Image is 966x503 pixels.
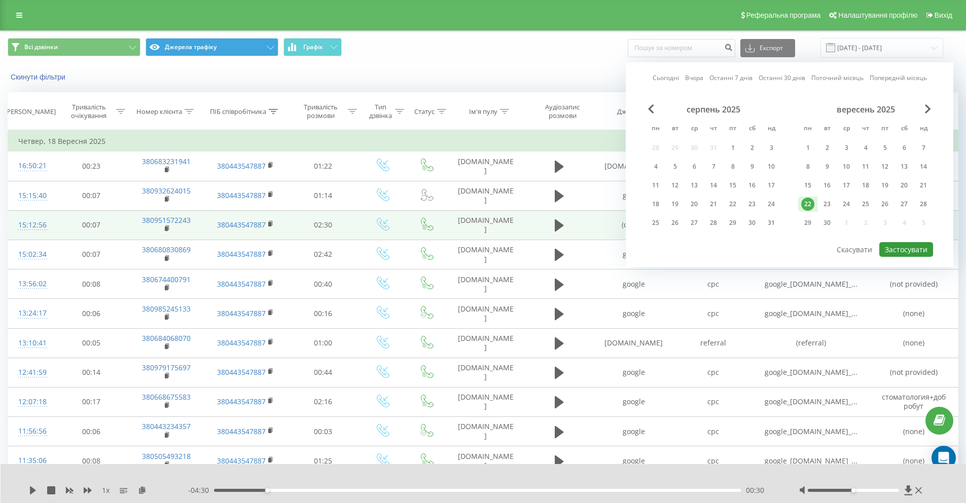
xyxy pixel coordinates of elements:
[840,160,853,173] div: 10
[24,43,58,51] span: Всі дзвінки
[594,151,673,181] td: [DOMAIN_NAME]
[594,269,673,299] td: google
[753,328,870,358] td: (referral)
[287,358,360,387] td: 00:44
[217,249,266,259] a: 380443547887
[55,210,128,240] td: 00:07
[188,485,214,495] span: - 04:30
[448,446,524,476] td: [DOMAIN_NAME]
[142,215,191,225] a: 380951572243
[723,159,742,174] div: пт 8 серп 2025 р.
[649,198,662,211] div: 18
[762,140,781,156] div: нд 3 серп 2025 р.
[217,161,266,171] a: 380443547887
[55,387,128,416] td: 00:17
[687,122,702,137] abbr: середа
[287,181,360,210] td: 01:14
[142,157,191,166] a: 380683231941
[859,160,872,173] div: 11
[764,122,779,137] abbr: неділя
[742,178,762,193] div: сб 16 серп 2025 р.
[878,160,891,173] div: 12
[142,304,191,314] a: 380985245133
[925,104,931,113] span: Next Month
[296,103,346,120] div: Тривалість розмови
[704,197,723,212] div: чт 21 серп 2025 р.
[217,427,266,436] a: 380443547887
[142,451,191,461] a: 380505493218
[448,358,524,387] td: [DOMAIN_NAME]
[820,198,834,211] div: 23
[917,141,930,154] div: 7
[287,269,360,299] td: 00:40
[898,179,911,192] div: 20
[742,215,762,230] div: сб 30 серп 2025 р.
[897,122,912,137] abbr: субота
[801,179,814,192] div: 15
[594,210,673,240] td: (direct)
[55,151,128,181] td: 00:23
[18,245,45,264] div: 15:02:34
[653,73,679,83] a: Сьогодні
[800,122,815,137] abbr: понеділок
[856,197,875,212] div: чт 25 вер 2025 р.
[414,107,435,116] div: Статус
[765,279,857,289] span: google_[DOMAIN_NAME]_...
[840,141,853,154] div: 3
[875,159,895,174] div: пт 12 вер 2025 р.
[448,151,524,181] td: [DOMAIN_NAME]
[673,269,753,299] td: cpc
[448,240,524,269] td: [DOMAIN_NAME]
[707,198,720,211] div: 21
[877,122,892,137] abbr: п’ятниця
[895,140,914,156] div: сб 6 вер 2025 р.
[765,367,857,377] span: google_[DOMAIN_NAME]_...
[18,392,45,412] div: 12:07:18
[723,215,742,230] div: пт 29 серп 2025 р.
[673,299,753,328] td: cpc
[369,103,392,120] div: Тип дзвінка
[875,140,895,156] div: пт 5 вер 2025 р.
[798,104,933,114] div: вересень 2025
[723,197,742,212] div: пт 22 серп 2025 р.
[646,159,665,174] div: пн 4 серп 2025 р.
[745,216,759,229] div: 30
[746,11,821,19] span: Реферальна програма
[817,215,837,230] div: вт 30 вер 2025 р.
[18,363,45,382] div: 12:41:59
[726,179,739,192] div: 15
[18,274,45,294] div: 13:56:02
[55,299,128,328] td: 00:06
[820,216,834,229] div: 30
[856,140,875,156] div: чт 4 вер 2025 р.
[742,140,762,156] div: сб 2 серп 2025 р.
[594,358,673,387] td: google
[819,122,835,137] abbr: вівторок
[704,215,723,230] div: чт 28 серп 2025 р.
[726,198,739,211] div: 22
[685,178,704,193] div: ср 13 серп 2025 р.
[745,141,759,154] div: 2
[917,160,930,173] div: 14
[870,358,958,387] td: (not provided)
[707,160,720,173] div: 7
[265,488,269,492] div: Accessibility label
[673,358,753,387] td: cpc
[217,279,266,289] a: 380443547887
[917,198,930,211] div: 28
[594,446,673,476] td: google
[935,11,952,19] span: Вихід
[798,159,817,174] div: пн 8 вер 2025 р.
[685,197,704,212] div: ср 20 серп 2025 р.
[765,456,857,466] span: google_[DOMAIN_NAME]_...
[859,198,872,211] div: 25
[18,156,45,176] div: 16:50:21
[839,122,854,137] abbr: середа
[283,38,342,56] button: Графік
[210,107,266,116] div: ПІБ співробітника
[837,197,856,212] div: ср 24 вер 2025 р.
[762,159,781,174] div: нд 10 серп 2025 р.
[840,198,853,211] div: 24
[801,216,814,229] div: 29
[142,275,191,284] a: 380674400791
